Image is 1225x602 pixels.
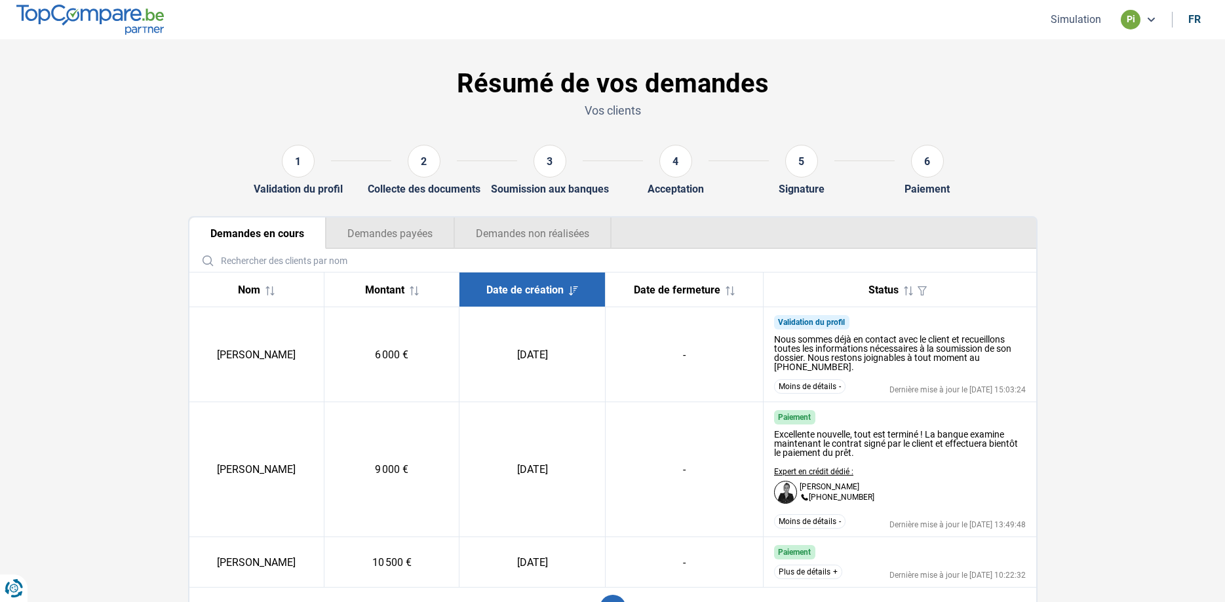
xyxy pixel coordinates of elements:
[365,284,404,296] span: Montant
[800,493,809,502] img: +3228860076
[189,307,324,402] td: [PERSON_NAME]
[1188,13,1201,26] div: fr
[778,548,811,557] span: Paiement
[648,183,704,195] div: Acceptation
[459,307,606,402] td: [DATE]
[868,284,899,296] span: Status
[534,145,566,178] div: 3
[606,537,764,588] td: -
[779,183,825,195] div: Signature
[326,217,454,249] button: Demandes payées
[889,571,1026,579] div: Dernière mise à jour le [DATE] 10:22:32
[189,402,324,537] td: [PERSON_NAME]
[774,565,842,579] button: Plus de détails
[282,145,315,178] div: 1
[459,402,606,537] td: [DATE]
[800,483,859,491] p: [PERSON_NAME]
[324,307,459,402] td: 6 000 €
[238,284,260,296] span: Nom
[774,481,797,504] img: Dafina Haziri
[800,493,874,502] p: [PHONE_NUMBER]
[889,521,1026,529] div: Dernière mise à jour le [DATE] 13:49:48
[189,217,326,249] button: Demandes en cours
[189,537,324,588] td: [PERSON_NAME]
[659,145,692,178] div: 4
[1047,12,1105,26] button: Simulation
[774,430,1026,457] div: Excellente nouvelle, tout est terminé ! La banque examine maintenant le contrat signé par le clie...
[889,386,1026,394] div: Dernière mise à jour le [DATE] 15:03:24
[324,402,459,537] td: 9 000 €
[606,402,764,537] td: -
[778,413,811,422] span: Paiement
[785,145,818,178] div: 5
[188,68,1038,100] h1: Résumé de vos demandes
[774,335,1026,371] div: Nous sommes déjà en contact avec le client et recueillons toutes les informations nécessaires à l...
[606,307,764,402] td: -
[188,102,1038,119] p: Vos clients
[486,284,564,296] span: Date de création
[408,145,440,178] div: 2
[911,145,944,178] div: 6
[324,537,459,588] td: 10 500 €
[491,183,609,195] div: Soumission aux banques
[195,249,1031,272] input: Rechercher des clients par nom
[454,217,612,249] button: Demandes non réalisées
[634,284,720,296] span: Date de fermeture
[1121,10,1140,29] div: pi
[368,183,480,195] div: Collecte des documents
[254,183,343,195] div: Validation du profil
[774,379,846,394] button: Moins de détails
[16,5,164,34] img: TopCompare.be
[904,183,950,195] div: Paiement
[459,537,606,588] td: [DATE]
[774,468,874,476] p: Expert en crédit dédié :
[774,514,846,529] button: Moins de détails
[778,318,845,327] span: Validation du profil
